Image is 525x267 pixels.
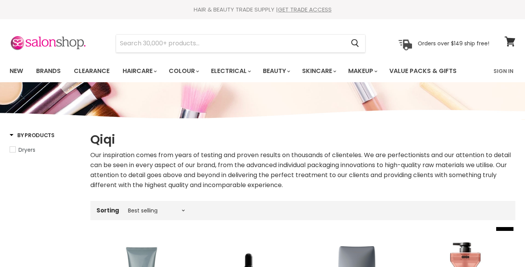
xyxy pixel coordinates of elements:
form: Product [116,34,366,53]
label: Sorting [96,207,119,214]
a: Beauty [257,63,295,79]
a: New [4,63,29,79]
a: Clearance [68,63,115,79]
a: Brands [30,63,66,79]
button: Search [345,35,365,52]
a: Haircare [117,63,161,79]
a: Skincare [296,63,341,79]
ul: Main menu [4,60,476,82]
a: Electrical [205,63,256,79]
span: Dryers [18,146,35,154]
h3: By Products [10,131,55,139]
div: Our inspiration comes from years of testing and proven results on thousands of clienteles. We are... [90,150,515,190]
p: Orders over $149 ship free! [418,40,489,46]
h1: Qiqi [90,131,515,148]
a: Value Packs & Gifts [384,63,462,79]
a: Colour [163,63,204,79]
a: GET TRADE ACCESS [278,5,332,13]
a: Makeup [342,63,382,79]
a: Sign In [489,63,518,79]
a: Dryers [10,146,81,154]
input: Search [116,35,345,52]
